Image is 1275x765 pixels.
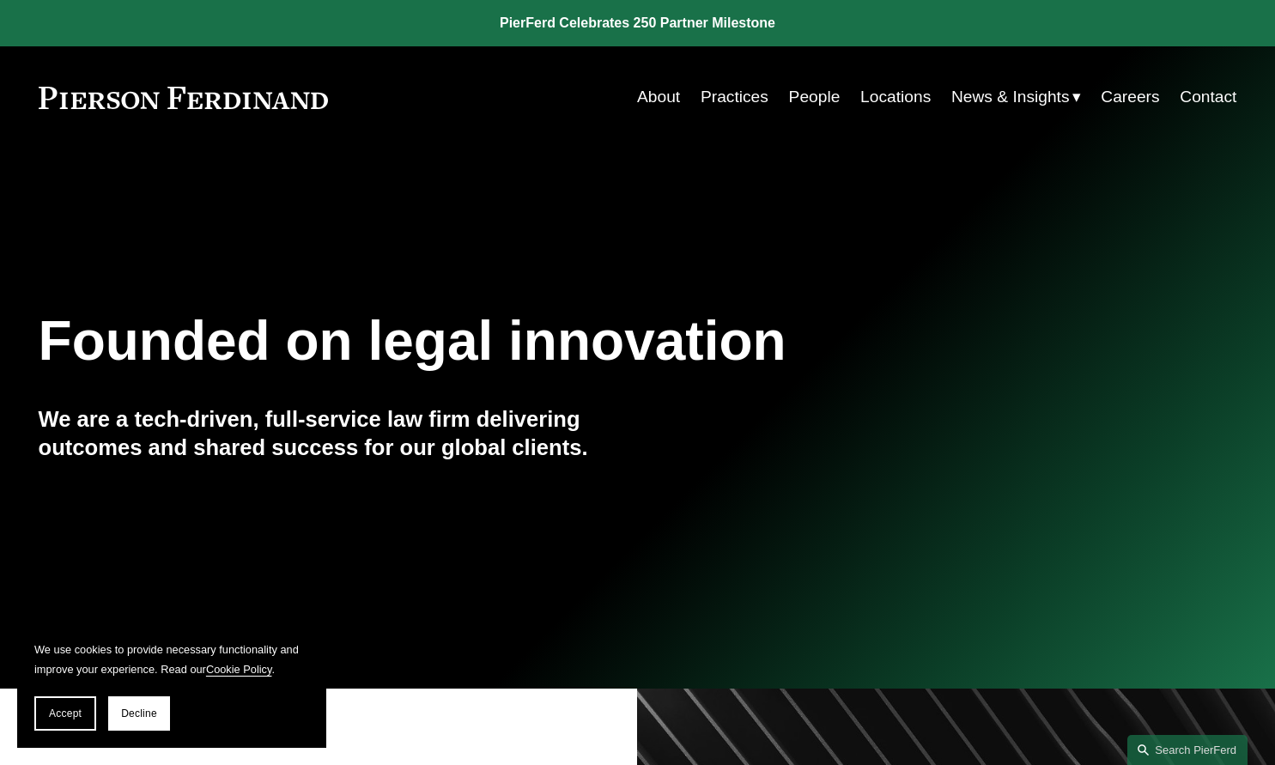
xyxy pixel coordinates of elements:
[951,82,1070,112] span: News & Insights
[121,707,157,719] span: Decline
[49,707,82,719] span: Accept
[1101,81,1159,113] a: Careers
[637,81,680,113] a: About
[789,81,841,113] a: People
[1127,735,1248,765] a: Search this site
[860,81,931,113] a: Locations
[39,405,638,461] h4: We are a tech-driven, full-service law firm delivering outcomes and shared success for our global...
[17,622,326,748] section: Cookie banner
[1180,81,1236,113] a: Contact
[34,640,309,679] p: We use cookies to provide necessary functionality and improve your experience. Read our .
[701,81,768,113] a: Practices
[951,81,1081,113] a: folder dropdown
[34,696,96,731] button: Accept
[108,696,170,731] button: Decline
[39,310,1037,373] h1: Founded on legal innovation
[206,663,272,676] a: Cookie Policy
